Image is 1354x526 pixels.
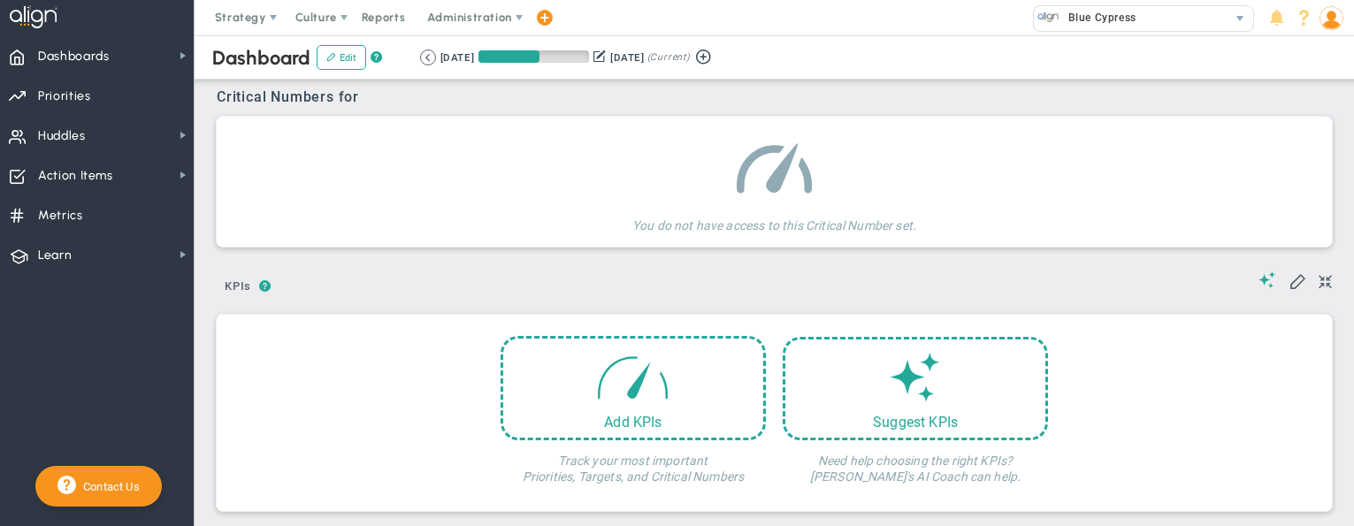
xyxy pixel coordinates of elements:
[38,237,72,274] span: Learn
[215,11,266,24] span: Strategy
[1228,6,1253,31] span: select
[1059,6,1136,29] span: Blue Cypress
[217,272,259,303] button: KPIs
[38,78,91,115] span: Priorities
[76,480,140,493] span: Contact Us
[1037,6,1059,28] img: 32192.Company.photo
[217,88,363,105] span: Critical Numbers for
[478,50,589,63] div: Period Progress: 55% Day 50 of 90 with 40 remaining.
[295,11,337,24] span: Culture
[212,46,310,70] span: Dashboard
[783,440,1048,484] h4: Need help choosing the right KPIs? [PERSON_NAME]'s AI Coach can help.
[317,45,366,70] button: Edit
[38,38,110,75] span: Dashboards
[610,50,644,65] div: [DATE]
[38,197,83,234] span: Metrics
[38,118,86,155] span: Huddles
[440,50,474,65] div: [DATE]
[38,157,113,194] span: Action Items
[503,414,763,431] div: Add KPIs
[1258,271,1276,288] span: Suggestions (AI Feature)
[420,50,436,65] button: Go to previous period
[217,272,259,301] span: KPIs
[647,50,690,65] span: (Current)
[1289,271,1306,289] span: Edit My KPIs
[785,414,1045,431] div: Suggest KPIs
[427,11,511,24] span: Administration
[501,440,766,484] h4: Track your most important Priorities, Targets, and Critical Numbers
[1320,6,1343,30] img: 202631.Person.photo
[632,205,916,233] h4: You do not have access to this Critical Number set.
